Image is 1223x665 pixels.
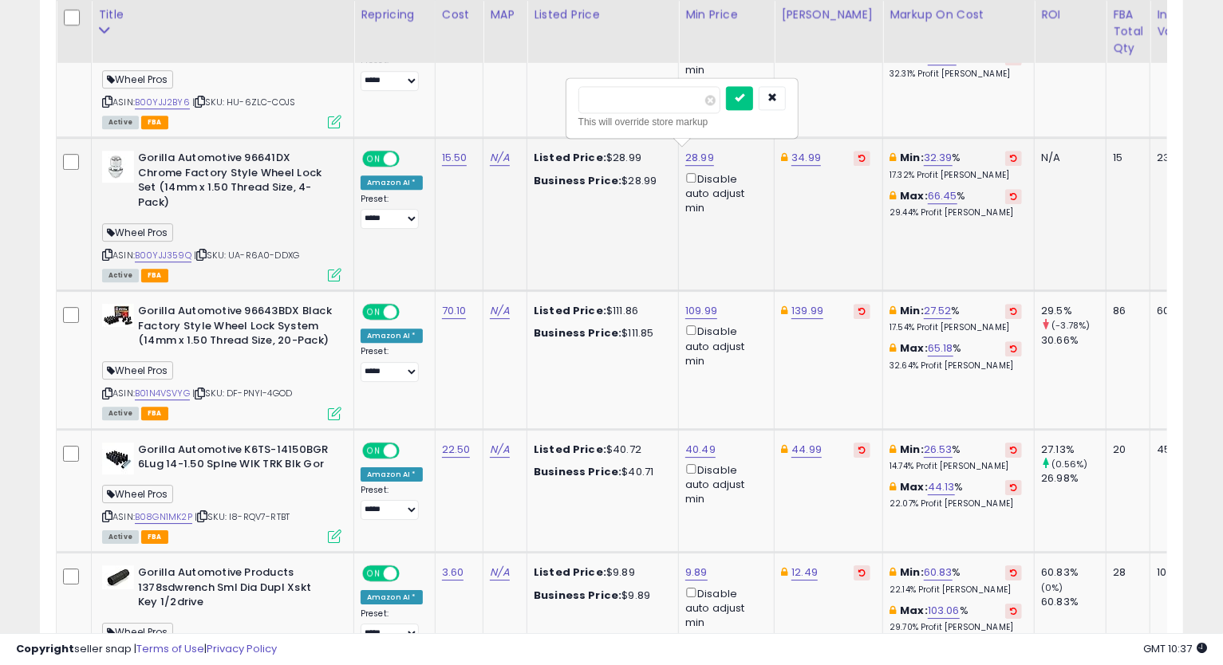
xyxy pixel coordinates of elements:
[1113,6,1143,57] div: FBA Total Qty
[102,304,341,418] div: ASIN:
[685,565,708,580] a: 9.89
[102,70,173,89] span: Wheel Pros
[534,6,672,23] div: Listed Price
[397,152,423,166] span: OFF
[900,442,924,457] b: Min:
[890,189,1022,218] div: %
[1051,458,1087,470] small: (0.56%)
[534,151,666,165] div: $28.99
[102,304,134,327] img: 512NwYDzajL._SL40_.jpg
[534,173,621,188] b: Business Price:
[141,407,168,420] span: FBA
[890,480,1022,510] div: %
[1157,565,1198,580] div: 100.80
[141,530,168,544] span: FBA
[135,249,191,262] a: B00YJJ359Q
[207,641,277,656] a: Privacy Policy
[361,346,423,382] div: Preset:
[924,442,953,458] a: 26.53
[924,303,952,319] a: 27.52
[685,322,762,368] div: Disable auto adjust min
[136,641,204,656] a: Terms of Use
[890,170,1022,181] p: 17.32% Profit [PERSON_NAME]
[361,329,423,343] div: Amazon AI *
[890,304,1022,333] div: %
[442,442,471,458] a: 22.50
[791,150,821,166] a: 34.99
[442,565,464,580] a: 3.60
[1041,151,1094,165] div: N/A
[890,498,1022,510] p: 22.07% Profit [PERSON_NAME]
[534,326,666,340] div: $111.85
[102,223,173,242] span: Wheel Pros
[397,443,423,457] span: OFF
[361,608,423,644] div: Preset:
[102,151,134,183] img: 21maXTSx1FL._SL40_.jpg
[361,194,423,230] div: Preset:
[141,269,168,282] span: FBA
[361,485,423,521] div: Preset:
[685,6,767,23] div: Min Price
[1041,581,1063,594] small: (0%)
[135,510,192,524] a: B08GN1MK2P
[890,565,1022,595] div: %
[1157,443,1198,457] div: 450.00
[685,303,717,319] a: 109.99
[791,565,818,580] a: 12.49
[442,150,468,166] a: 15.50
[900,340,928,356] b: Max:
[928,340,953,356] a: 65.18
[361,55,423,91] div: Preset:
[195,510,290,523] span: | SKU: I8-RQV7-RTBT
[102,407,139,420] span: All listings currently available for purchase on Amazon
[192,96,295,108] span: | SKU: HU-6ZLC-COJS
[490,442,509,458] a: N/A
[534,565,666,580] div: $9.89
[138,565,332,614] b: Gorilla Automotive Products 1378sdwrench Sml Dia Dupl Xskt Key 1/2drive
[1113,565,1138,580] div: 28
[534,464,621,479] b: Business Price:
[102,443,134,474] img: 41gYdNbxwTL._SL40_.jpg
[1113,151,1138,165] div: 15
[16,641,74,656] strong: Copyright
[534,325,621,340] b: Business Price:
[442,6,477,23] div: Cost
[102,116,139,129] span: All listings currently available for purchase on Amazon
[534,565,606,580] b: Listed Price:
[890,584,1022,596] p: 22.14% Profit [PERSON_NAME]
[534,588,666,603] div: $9.89
[685,170,762,216] div: Disable auto adjust min
[1041,595,1106,609] div: 60.83%
[781,6,876,23] div: [PERSON_NAME]
[578,114,786,130] div: This will override store markup
[364,305,384,319] span: ON
[890,604,1022,633] div: %
[141,116,168,129] span: FBA
[890,50,1022,80] div: %
[1157,304,1198,318] div: 6028.60
[534,150,606,165] b: Listed Price:
[685,442,716,458] a: 40.49
[1143,641,1207,656] span: 2025-10-9 10:37 GMT
[442,303,467,319] a: 70.10
[102,151,341,280] div: ASIN:
[1113,304,1138,318] div: 86
[361,590,423,604] div: Amazon AI *
[890,69,1022,80] p: 32.31% Profit [PERSON_NAME]
[397,567,423,580] span: OFF
[890,360,1022,372] p: 32.64% Profit [PERSON_NAME]
[102,443,341,542] div: ASIN:
[361,467,423,482] div: Amazon AI *
[924,150,953,166] a: 32.39
[361,6,428,23] div: Repricing
[685,150,714,166] a: 28.99
[192,387,292,399] span: | SKU: DF-PNYI-4GOD
[900,303,924,318] b: Min:
[1041,333,1106,348] div: 30.66%
[900,150,924,165] b: Min:
[1157,6,1204,40] div: Inv. value
[1041,304,1106,318] div: 29.5%
[98,6,347,23] div: Title
[685,584,762,631] div: Disable auto adjust min
[1041,443,1106,457] div: 27.13%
